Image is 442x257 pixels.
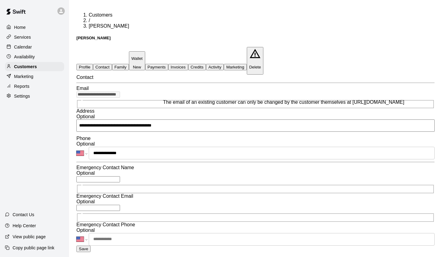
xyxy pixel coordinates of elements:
[76,136,91,141] span: Phone
[13,212,34,218] p: Contact Us
[163,99,404,105] div: The email of an existing customer can only be changed by the customer themselves at [URL][DOMAIN_...
[14,34,31,40] p: Services
[14,54,35,60] p: Availability
[93,64,112,70] button: Contact
[76,193,133,199] span: Emergency Contact Email
[89,23,129,29] span: [PERSON_NAME]
[76,170,95,176] span: Optional
[14,44,32,50] p: Calendar
[14,73,33,80] p: Marketing
[76,47,435,74] div: basic tabs example
[224,64,247,70] button: Marketing
[5,23,64,32] a: Home
[145,64,168,70] button: Payments
[13,223,36,229] p: Help Center
[206,64,224,70] button: Activity
[14,24,26,30] p: Home
[76,246,91,252] button: Save
[5,62,64,71] a: Customers
[112,64,129,70] button: Family
[14,83,29,89] p: Reports
[76,114,95,119] span: Optional
[5,92,64,101] a: Settings
[76,91,435,109] div: The email of an existing customer can only be changed by the customer themselves at https://book....
[14,64,37,70] p: Customers
[76,12,435,29] nav: breadcrumb
[5,72,64,81] a: Marketing
[5,33,64,42] a: Services
[89,12,112,18] a: Customers
[168,64,188,70] button: Invoices
[131,56,143,61] p: Wallet
[76,108,95,114] span: Address
[76,86,89,91] span: Email
[13,234,46,240] p: View public page
[188,64,206,70] button: Credits
[76,228,95,233] span: Optional
[76,75,93,80] span: Contact
[76,141,95,146] span: Optional
[5,42,64,52] a: Calendar
[76,64,93,70] button: Profile
[5,52,64,61] a: Availability
[76,36,435,40] h5: [PERSON_NAME]
[133,65,141,69] span: New
[249,65,261,69] p: Delete
[76,199,95,204] span: Optional
[5,82,64,91] a: Reports
[13,245,54,251] p: Copy public page link
[14,93,30,99] p: Settings
[89,18,435,23] li: /
[76,222,135,227] span: Emergency Contact Phone
[76,165,134,170] span: Emergency Contact Name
